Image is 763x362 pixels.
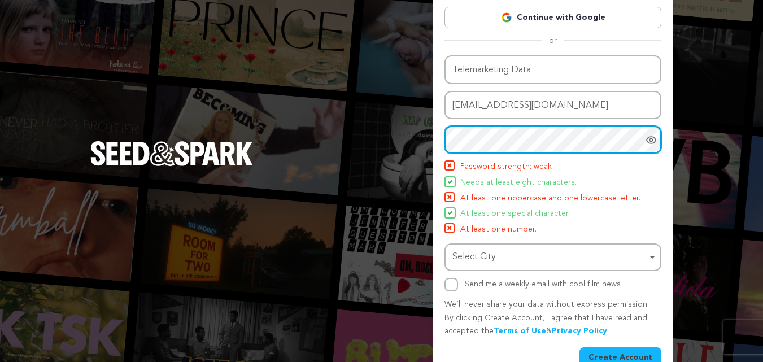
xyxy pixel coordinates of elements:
[448,180,452,184] img: Seed&Spark Icon
[448,211,452,215] img: Seed&Spark Icon
[452,249,647,265] div: Select City
[494,327,546,335] a: Terms of Use
[460,223,537,237] span: At least one number.
[646,134,657,146] a: Show password as plain text. Warning: this will display your password on the screen.
[446,193,454,201] img: Seed&Spark Icon
[542,35,564,46] span: or
[460,192,640,206] span: At least one uppercase and one lowercase letter.
[460,207,570,221] span: At least one special character.
[460,176,577,190] span: Needs at least eight characters.
[444,7,661,28] a: Continue with Google
[444,298,661,338] p: We’ll never share your data without express permission. By clicking Create Account, I agree that ...
[501,12,512,23] img: Google logo
[90,141,253,166] img: Seed&Spark Logo
[446,224,454,232] img: Seed&Spark Icon
[446,162,454,169] img: Seed&Spark Icon
[460,160,552,174] span: Password strength: weak
[444,91,661,120] input: Email address
[444,55,661,84] input: Name
[465,280,621,288] label: Send me a weekly email with cool film news
[90,141,253,189] a: Seed&Spark Homepage
[552,327,607,335] a: Privacy Policy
